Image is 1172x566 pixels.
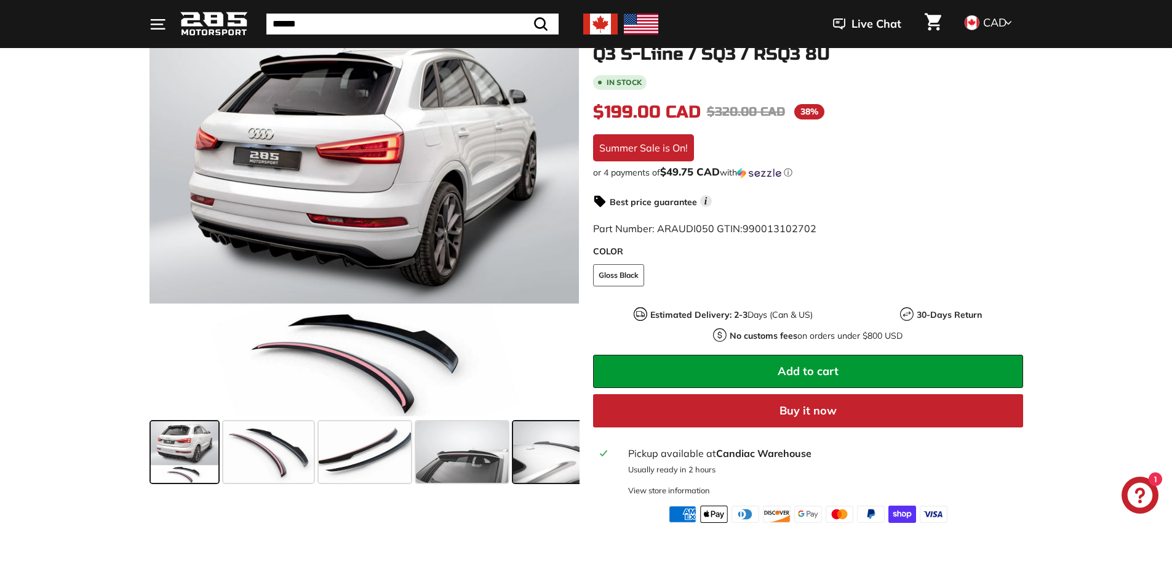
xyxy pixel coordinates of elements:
[851,16,901,32] span: Live Chat
[593,245,1023,258] label: COLOR
[700,195,712,207] span: i
[593,102,701,123] span: $199.00 CAD
[730,329,903,342] p: on orders under $800 USD
[593,134,694,161] div: Summer Sale is On!
[730,330,797,341] strong: No customs fees
[660,165,720,178] span: $49.75 CAD
[650,309,747,320] strong: Estimated Delivery: 2-3
[593,355,1023,388] button: Add to cart
[817,9,917,39] button: Live Chat
[610,196,697,208] strong: Best price guarantee
[593,222,816,235] span: Part Number: ARAUDI050 GTIN:
[794,506,822,523] img: google_pay
[593,26,1023,64] h1: M4 Style Roof Spoiler - [DATE]-[DATE] Audi Q3 / Q3 S-Liine / SQ3 / RSQ3 8U
[778,364,839,378] span: Add to cart
[593,166,1023,179] div: or 4 payments of with
[628,485,710,496] div: View store information
[763,506,791,523] img: discover
[826,506,853,523] img: master
[732,506,759,523] img: diners_club
[743,222,816,235] span: 990013102702
[707,104,785,119] span: $320.00 CAD
[920,506,947,523] img: visa
[983,15,1007,30] span: CAD
[1118,477,1162,517] inbox-online-store-chat: Shopify online store chat
[857,506,885,523] img: paypal
[737,168,781,179] img: Sezzle
[266,14,559,34] input: Search
[607,79,642,86] b: In stock
[700,506,728,523] img: apple_pay
[917,3,949,45] a: Cart
[593,166,1023,179] div: or 4 payments of$49.75 CADwithSezzle Click to learn more about Sezzle
[917,309,982,320] strong: 30-Days Return
[716,447,811,459] strong: Candiac Warehouse
[593,394,1023,427] button: Buy it now
[794,104,824,119] span: 38%
[628,464,1015,475] p: Usually ready in 2 hours
[650,309,813,321] p: Days (Can & US)
[669,506,696,523] img: american_express
[888,506,916,523] img: shopify_pay
[628,446,1015,461] div: Pickup available at
[180,10,248,39] img: Logo_285_Motorsport_areodynamics_components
